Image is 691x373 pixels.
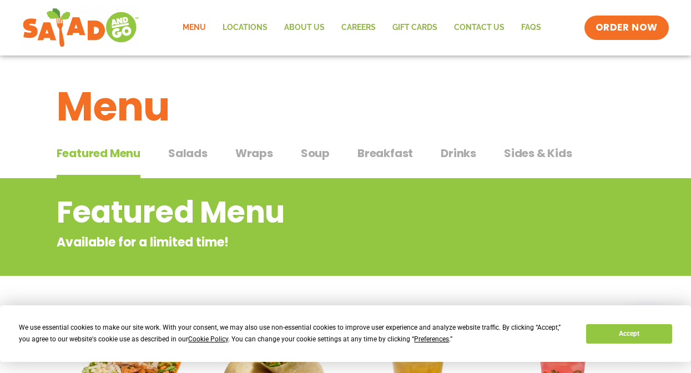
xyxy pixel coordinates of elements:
[214,15,276,41] a: Locations
[57,141,635,179] div: Tabbed content
[333,15,384,41] a: Careers
[586,324,672,344] button: Accept
[174,15,549,41] nav: Menu
[414,335,449,343] span: Preferences
[57,190,546,235] h2: Featured Menu
[357,145,413,162] span: Breakfast
[384,15,446,41] a: GIFT CARDS
[276,15,333,41] a: About Us
[57,145,140,162] span: Featured Menu
[174,15,214,41] a: Menu
[584,16,669,40] a: ORDER NOW
[441,145,476,162] span: Drinks
[301,145,330,162] span: Soup
[513,15,549,41] a: FAQs
[188,335,228,343] span: Cookie Policy
[22,6,139,50] img: new-SAG-logo-768×292
[446,15,513,41] a: Contact Us
[57,233,546,251] p: Available for a limited time!
[19,322,573,345] div: We use essential cookies to make our site work. With your consent, we may also use non-essential ...
[168,145,208,162] span: Salads
[596,21,658,34] span: ORDER NOW
[57,77,635,137] h1: Menu
[504,145,572,162] span: Sides & Kids
[235,145,273,162] span: Wraps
